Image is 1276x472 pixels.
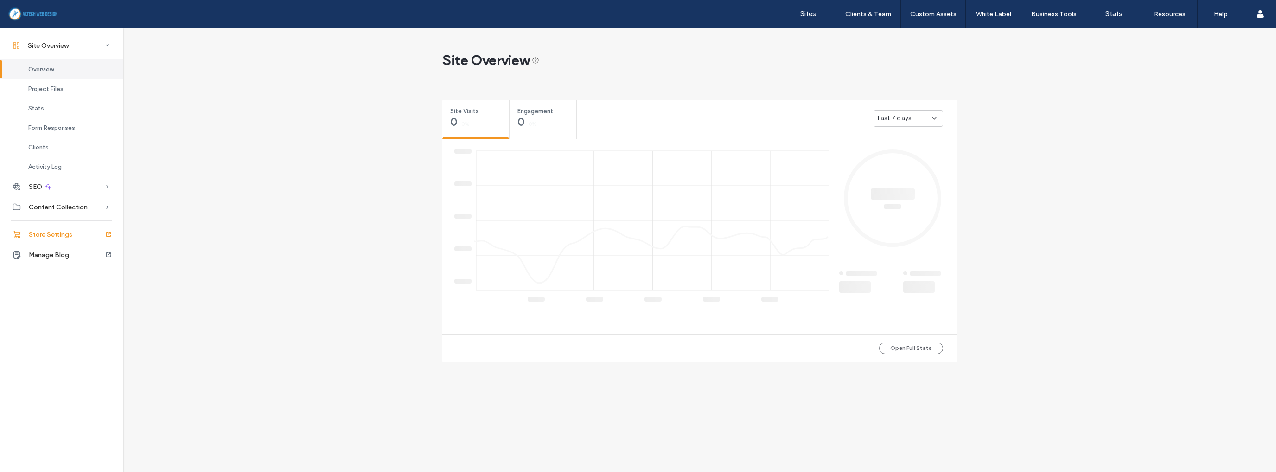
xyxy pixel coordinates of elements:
[28,105,44,112] span: Stats
[761,297,778,302] span: ‌
[903,271,907,275] span: ‌
[1105,10,1123,18] label: Stats
[450,117,457,127] span: 0
[1214,10,1228,18] label: Help
[1031,10,1077,18] label: Business Tools
[846,271,877,276] span: ‌
[454,279,472,284] span: ‌
[454,214,472,219] span: ‌
[450,107,495,116] span: Site Visits
[28,85,64,92] span: Project Files
[903,281,935,293] span: ‌
[29,203,88,211] span: Content Collection
[878,114,911,123] span: Last 7 days
[528,297,545,304] div: ‌
[28,163,62,170] span: Activity Log
[644,297,662,304] div: ‌
[884,204,901,211] div: ‌
[910,271,941,276] span: ‌
[28,42,69,50] span: Site Overview
[761,297,778,304] div: ‌
[454,213,464,227] div: ‌
[28,66,54,73] span: Overview
[517,107,562,116] span: Engagement
[20,6,45,15] span: Ayuda
[461,119,470,129] span: 0%
[871,188,915,200] span: ‌
[703,297,720,304] div: ‌
[454,149,472,154] span: ‌
[703,297,720,302] span: ‌
[976,10,1011,18] label: White Label
[454,181,464,195] div: ‌
[454,246,472,251] span: ‌
[903,271,907,278] div: ‌
[884,204,901,209] span: ‌
[454,278,464,292] div: ‌
[454,246,464,260] div: ‌
[517,117,524,127] span: 0
[1154,10,1186,18] label: Resources
[800,10,816,18] label: Sites
[454,181,472,186] span: ‌
[442,51,539,70] span: Site Overview
[845,10,891,18] label: Clients & Team
[454,149,464,162] div: ‌
[586,297,603,304] div: ‌
[839,271,843,278] div: ‌
[528,297,545,302] span: ‌
[879,343,943,354] button: Open Full Stats
[910,10,957,18] label: Custom Assets
[28,124,75,131] span: Form Responses
[644,297,662,302] span: ‌
[29,183,42,191] span: SEO
[29,231,72,239] span: Store Settings
[529,119,537,129] span: 0%
[839,281,871,293] span: ‌
[586,297,603,302] span: ‌
[839,271,843,275] span: ‌
[28,144,49,151] span: Clients
[29,251,69,259] span: Manage Blog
